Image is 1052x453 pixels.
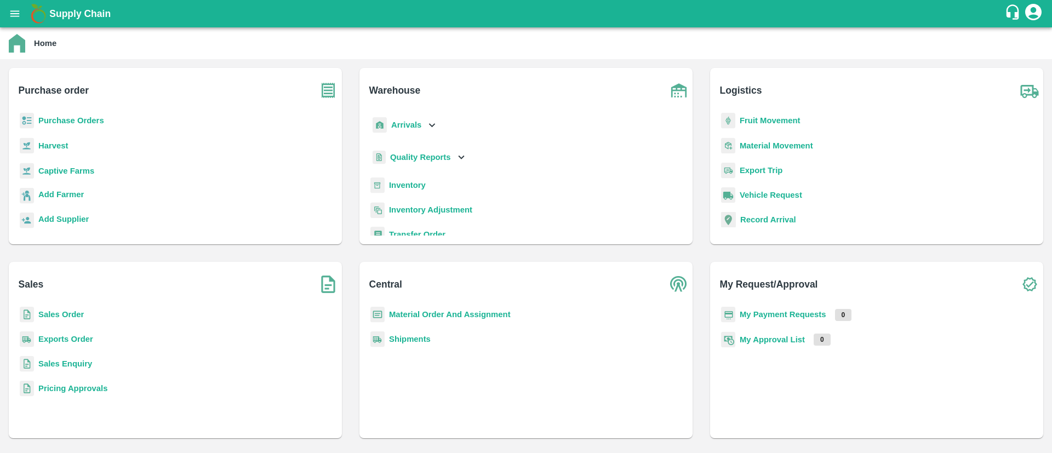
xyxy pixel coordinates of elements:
img: shipments [370,331,385,347]
b: Supply Chain [49,8,111,19]
img: soSales [315,271,342,298]
img: truck [1016,77,1043,104]
a: My Payment Requests [740,310,826,319]
img: sales [20,307,34,323]
a: Fruit Movement [740,116,801,125]
a: Sales Enquiry [38,359,92,368]
div: Quality Reports [370,146,467,169]
a: My Approval List [740,335,805,344]
img: recordArrival [721,212,736,227]
b: Arrivals [391,121,421,129]
img: shipments [20,331,34,347]
img: harvest [20,137,34,154]
b: Central [369,277,402,292]
img: whArrival [373,117,387,133]
img: warehouse [665,77,693,104]
a: Add Supplier [38,213,89,228]
b: My Request/Approval [720,277,818,292]
b: Quality Reports [390,153,451,162]
img: delivery [721,163,735,179]
a: Inventory [389,181,426,190]
img: farmer [20,188,34,204]
a: Exports Order [38,335,93,343]
img: sales [20,381,34,397]
img: fruit [721,113,735,129]
a: Harvest [38,141,68,150]
img: whInventory [370,177,385,193]
img: material [721,137,735,154]
b: Sales [19,277,44,292]
a: Captive Farms [38,167,94,175]
a: Vehicle Request [740,191,802,199]
img: purchase [315,77,342,104]
img: centralMaterial [370,307,385,323]
img: central [665,271,693,298]
b: Add Supplier [38,215,89,223]
b: Add Farmer [38,190,84,199]
img: harvest [20,163,34,179]
img: whTransfer [370,227,385,243]
p: 0 [835,309,852,321]
div: customer-support [1004,4,1024,24]
a: Shipments [389,335,431,343]
a: Export Trip [740,166,782,175]
button: open drawer [2,1,27,26]
img: qualityReport [373,151,386,164]
a: Material Movement [740,141,813,150]
img: check [1016,271,1043,298]
a: Add Farmer [38,188,84,203]
img: sales [20,356,34,372]
div: Arrivals [370,113,438,137]
p: 0 [814,334,831,346]
img: payment [721,307,735,323]
a: Record Arrival [740,215,796,224]
b: Warehouse [369,83,421,98]
img: reciept [20,113,34,129]
a: Pricing Approvals [38,384,107,393]
a: Sales Order [38,310,84,319]
img: vehicle [721,187,735,203]
img: logo [27,3,49,25]
a: Supply Chain [49,6,1004,21]
img: home [9,34,25,53]
a: Inventory Adjustment [389,205,472,214]
b: Purchase order [19,83,89,98]
b: Home [34,39,56,48]
a: Purchase Orders [38,116,104,125]
img: inventory [370,202,385,218]
a: Material Order And Assignment [389,310,511,319]
a: Transfer Order [389,230,445,239]
div: account of current user [1024,2,1043,25]
img: approval [721,331,735,348]
b: Logistics [720,83,762,98]
img: supplier [20,213,34,228]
